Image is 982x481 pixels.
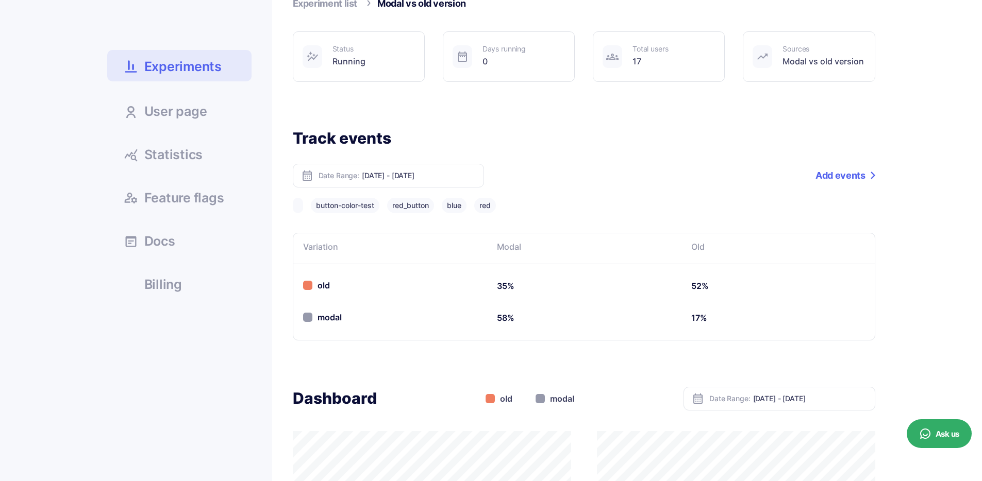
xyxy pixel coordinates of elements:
[783,55,864,68] div: Modal vs old version
[107,270,252,298] a: Billing
[487,302,681,334] td: 58%
[783,45,864,53] div: Sources
[144,58,222,76] span: Experiments
[482,55,526,68] div: 0
[107,140,252,168] a: Statistics
[301,169,313,182] img: Icon
[606,50,619,63] img: Icon
[319,172,359,179] span: Date Range:
[487,270,681,302] td: 35%
[144,192,224,204] span: Feature flags
[474,198,496,213] button: red
[144,148,203,161] span: Statistics
[482,45,526,53] div: Days running
[681,270,875,302] td: 52%
[536,392,574,405] div: modal
[709,395,750,402] span: Date Range:
[293,128,875,148] div: Track events
[144,278,182,291] span: Billing
[486,392,512,405] div: old
[303,279,330,292] div: old
[756,50,769,63] img: Icon
[681,302,875,334] td: 17%
[311,198,379,213] button: button-color-test
[633,45,668,53] div: Total users
[107,227,252,254] a: Docs
[107,50,252,81] a: Experiments
[293,388,377,408] div: Dashboard
[332,45,365,53] div: Status
[815,164,875,187] a: Add events
[907,419,972,448] button: Ask us
[306,50,319,63] img: Icon
[332,55,365,68] div: Running
[107,183,252,211] a: Feature flags
[303,311,342,324] div: modal
[144,235,175,248] span: Docs
[442,198,467,213] button: blue
[487,233,681,264] th: Modal
[692,392,704,405] img: Icon
[107,97,252,125] a: User page
[456,50,469,63] img: Icon
[387,198,434,213] button: red_button
[293,233,487,264] th: Variation
[633,55,668,68] div: 17
[144,105,207,118] span: User page
[681,233,875,264] th: Old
